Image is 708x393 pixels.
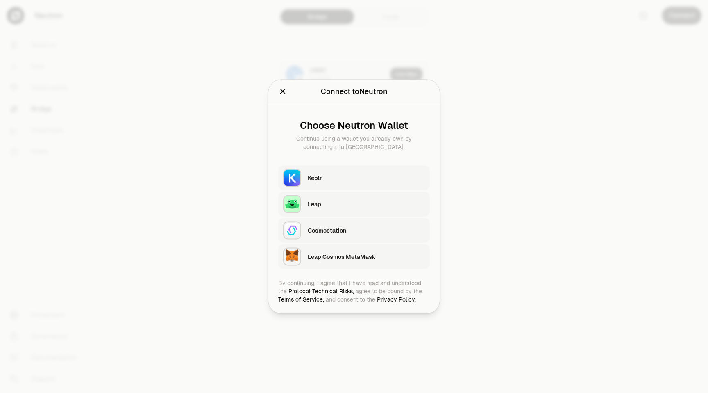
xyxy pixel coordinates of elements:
[308,253,425,261] div: Leap Cosmos MetaMask
[283,248,301,266] img: Leap Cosmos MetaMask
[283,222,301,240] img: Cosmostation
[283,195,301,213] img: Leap
[285,120,423,131] div: Choose Neutron Wallet
[278,218,430,243] button: CosmostationCosmostation
[288,288,354,295] a: Protocol Technical Risks,
[278,296,324,303] a: Terms of Service,
[283,169,301,187] img: Keplr
[278,279,430,304] div: By continuing, I agree that I have read and understood the agree to be bound by the and consent t...
[278,86,287,97] button: Close
[278,192,430,217] button: LeapLeap
[278,166,430,190] button: KeplrKeplr
[308,226,425,235] div: Cosmostation
[321,86,388,97] div: Connect to Neutron
[308,200,425,208] div: Leap
[308,174,425,182] div: Keplr
[285,135,423,151] div: Continue using a wallet you already own by connecting it to [GEOGRAPHIC_DATA].
[377,296,416,303] a: Privacy Policy.
[278,244,430,269] button: Leap Cosmos MetaMaskLeap Cosmos MetaMask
